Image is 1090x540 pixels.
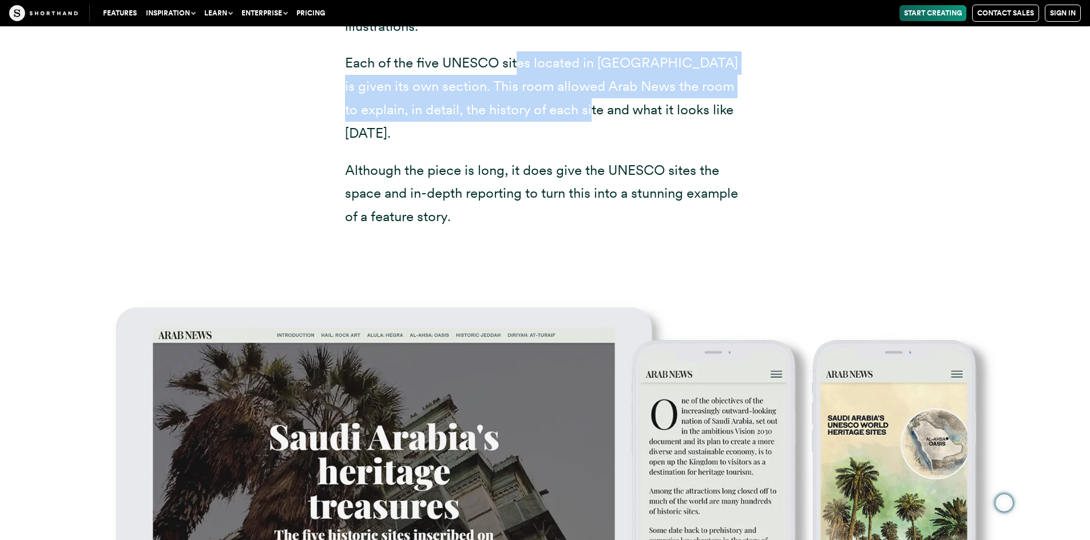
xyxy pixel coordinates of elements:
a: Start Creating [899,5,966,21]
p: Although the piece is long, it does give the UNESCO sites the space and in-depth reporting to tur... [345,159,746,229]
a: Pricing [292,5,330,21]
img: The Craft [9,5,78,21]
button: Learn [200,5,237,21]
a: Features [98,5,141,21]
button: Enterprise [237,5,292,21]
p: Each of the five UNESCO sites located in [GEOGRAPHIC_DATA] is given its own section. This room al... [345,51,746,145]
a: Sign in [1045,5,1081,22]
button: Inspiration [141,5,200,21]
a: Contact Sales [972,5,1039,22]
